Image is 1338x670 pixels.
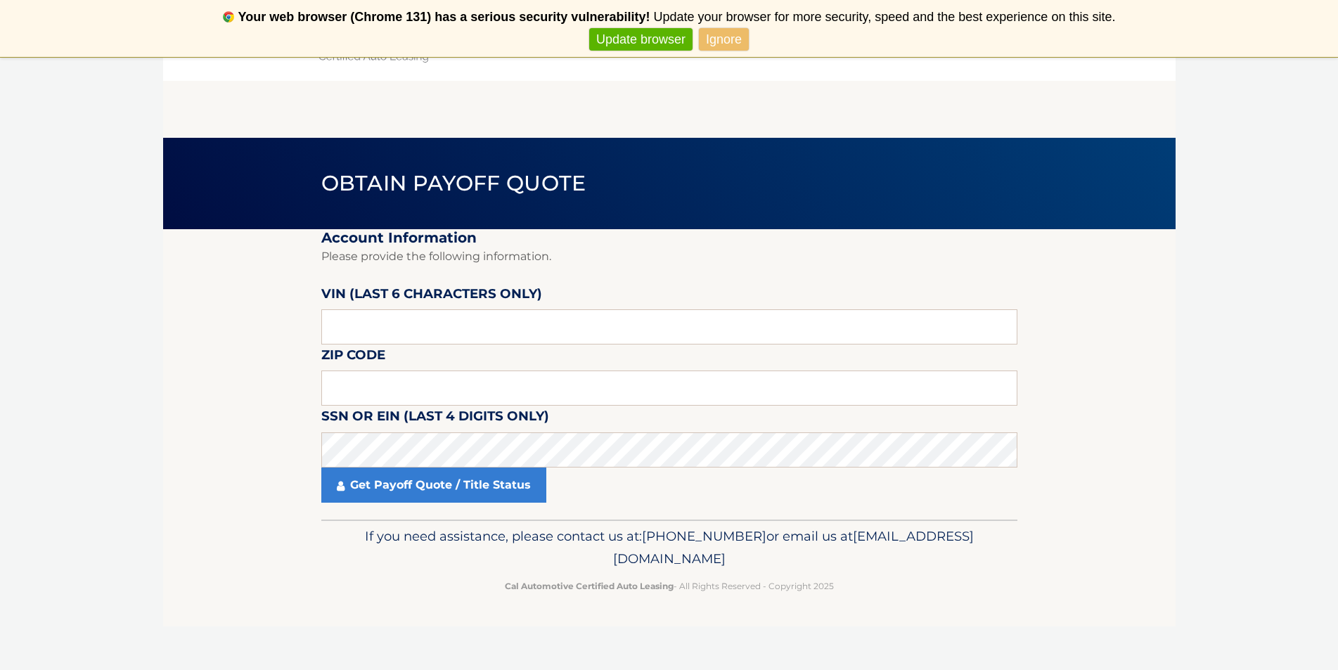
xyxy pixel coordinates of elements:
[321,170,586,196] span: Obtain Payoff Quote
[330,579,1008,593] p: - All Rights Reserved - Copyright 2025
[321,344,385,371] label: Zip Code
[321,406,549,432] label: SSN or EIN (last 4 digits only)
[238,10,650,24] b: Your web browser (Chrome 131) has a serious security vulnerability!
[321,468,546,503] a: Get Payoff Quote / Title Status
[699,28,749,51] a: Ignore
[642,528,766,544] span: [PHONE_NUMBER]
[321,247,1017,266] p: Please provide the following information.
[589,28,693,51] a: Update browser
[321,229,1017,247] h2: Account Information
[321,283,542,309] label: VIN (last 6 characters only)
[653,10,1115,24] span: Update your browser for more security, speed and the best experience on this site.
[330,525,1008,570] p: If you need assistance, please contact us at: or email us at
[505,581,674,591] strong: Cal Automotive Certified Auto Leasing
